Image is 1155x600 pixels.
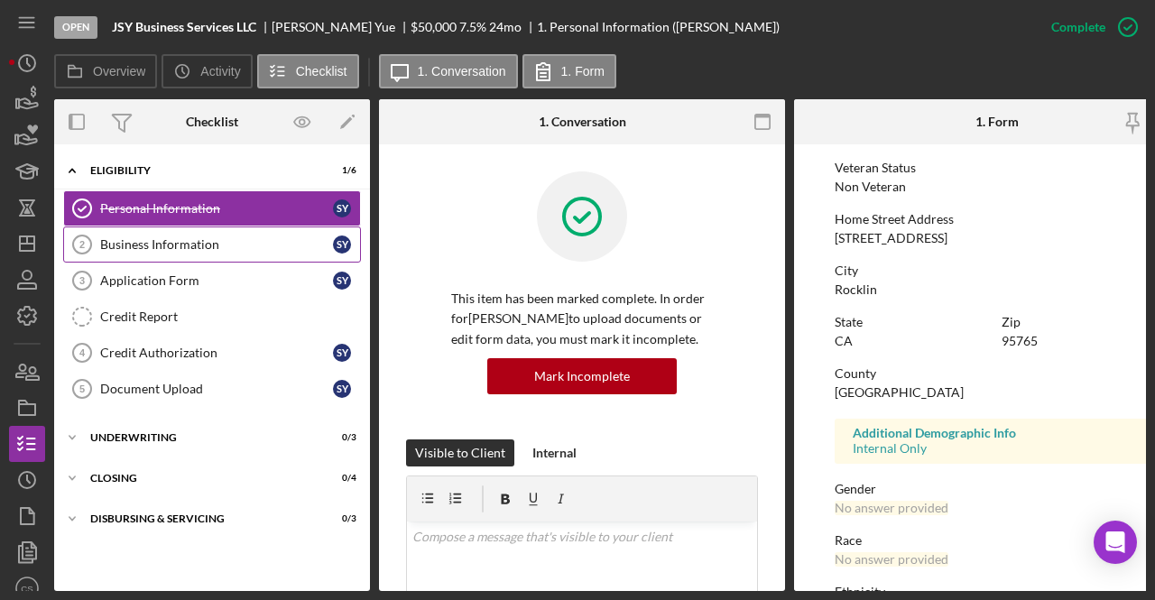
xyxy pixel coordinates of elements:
div: Credit Authorization [100,346,333,360]
div: Closing [90,473,311,484]
button: 1. Conversation [379,54,518,88]
div: 95765 [1002,334,1038,348]
a: 2Business InformationSY [63,226,361,263]
div: CA [835,334,853,348]
label: Activity [200,64,240,78]
div: Credit Report [100,309,360,324]
button: Mark Incomplete [487,358,677,394]
text: CS [21,584,32,594]
label: Checklist [296,64,347,78]
div: S Y [333,199,351,217]
button: 1. Form [522,54,616,88]
button: Visible to Client [406,439,514,466]
button: Overview [54,54,157,88]
tspan: 3 [79,275,85,286]
div: S Y [333,235,351,254]
div: Personal Information [100,201,333,216]
div: 1 / 6 [324,165,356,176]
label: 1. Form [561,64,605,78]
div: Underwriting [90,432,311,443]
div: Document Upload [100,382,333,396]
div: Internal [532,439,577,466]
div: No answer provided [835,501,948,515]
a: 4Credit AuthorizationSY [63,335,361,371]
div: [STREET_ADDRESS] [835,231,947,245]
button: Activity [162,54,252,88]
label: Overview [93,64,145,78]
a: 3Application FormSY [63,263,361,299]
div: 7.5 % [459,20,486,34]
div: Rocklin [835,282,877,297]
div: Open Intercom Messenger [1094,521,1137,564]
tspan: 2 [79,239,85,250]
div: Mark Incomplete [534,358,630,394]
p: This item has been marked complete. In order for [PERSON_NAME] to upload documents or edit form d... [451,289,713,349]
button: Checklist [257,54,359,88]
tspan: 5 [79,383,85,394]
b: JSY Business Services LLC [112,20,256,34]
div: S Y [333,272,351,290]
div: Complete [1051,9,1105,45]
div: 1. Personal Information ([PERSON_NAME]) [537,20,780,34]
a: Credit Report [63,299,361,335]
div: [GEOGRAPHIC_DATA] [835,385,964,400]
div: State [835,315,993,329]
div: Non Veteran [835,180,906,194]
div: No answer provided [835,552,948,567]
div: Open [54,16,97,39]
tspan: 4 [79,347,86,358]
div: 0 / 3 [324,513,356,524]
button: Internal [523,439,586,466]
a: 5Document UploadSY [63,371,361,407]
a: Personal InformationSY [63,190,361,226]
div: Internal Only [853,441,1141,456]
div: Application Form [100,273,333,288]
div: Eligibility [90,165,311,176]
div: 24 mo [489,20,522,34]
div: 1. Form [975,115,1019,129]
div: Visible to Client [415,439,505,466]
span: $50,000 [411,19,457,34]
div: 0 / 3 [324,432,356,443]
div: 0 / 4 [324,473,356,484]
div: S Y [333,380,351,398]
div: Disbursing & Servicing [90,513,311,524]
div: 1. Conversation [539,115,626,129]
div: S Y [333,344,351,362]
button: Complete [1033,9,1146,45]
div: Additional Demographic Info [853,426,1141,440]
div: [PERSON_NAME] Yue [272,20,411,34]
label: 1. Conversation [418,64,506,78]
div: Business Information [100,237,333,252]
div: Checklist [186,115,238,129]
